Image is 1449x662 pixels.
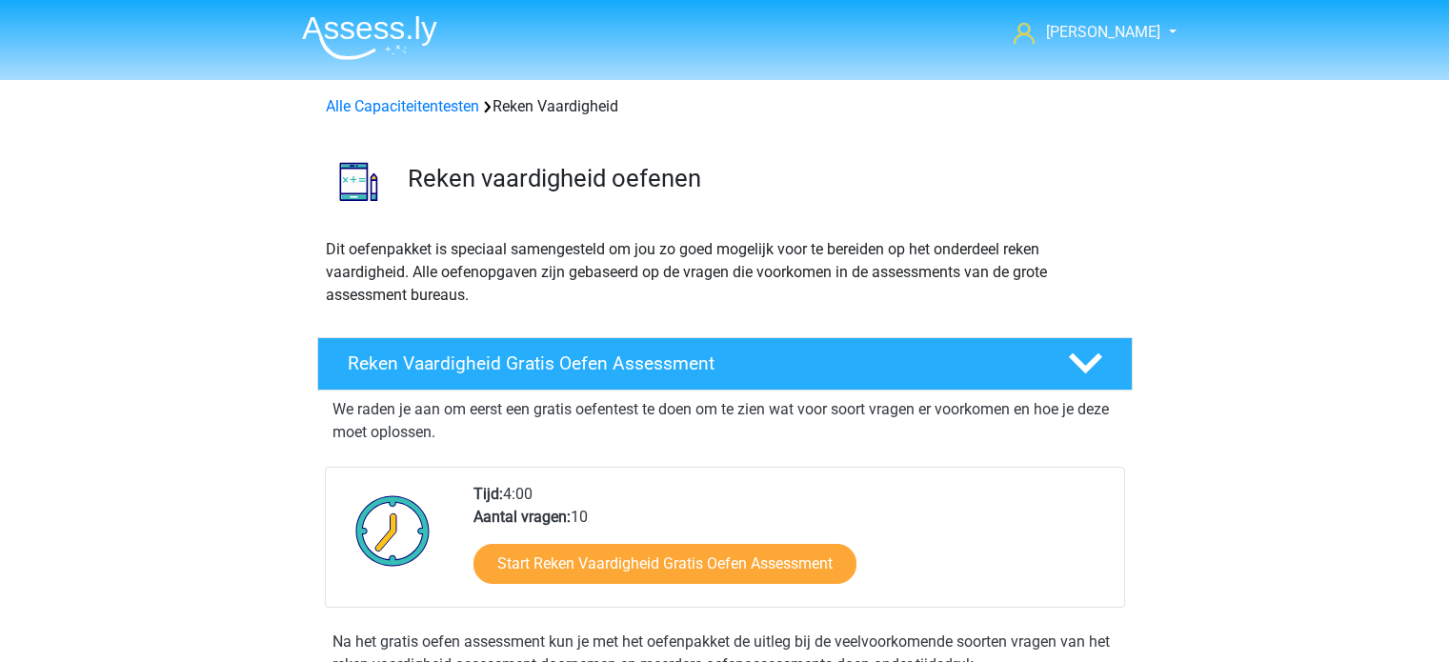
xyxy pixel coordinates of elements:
h4: Reken Vaardigheid Gratis Oefen Assessment [348,352,1037,374]
img: reken vaardigheid [318,141,399,222]
div: 4:00 10 [459,483,1123,607]
img: Assessly [302,15,437,60]
span: [PERSON_NAME] [1046,23,1160,41]
a: Reken Vaardigheid Gratis Oefen Assessment [310,337,1140,391]
a: Start Reken Vaardigheid Gratis Oefen Assessment [473,544,856,584]
h3: Reken vaardigheid oefenen [408,164,1117,193]
div: Reken Vaardigheid [318,95,1132,118]
img: Klok [345,483,441,578]
p: We raden je aan om eerst een gratis oefentest te doen om te zien wat voor soort vragen er voorkom... [332,398,1117,444]
a: Alle Capaciteitentesten [326,97,479,115]
a: [PERSON_NAME] [1006,21,1162,44]
b: Aantal vragen: [473,508,571,526]
b: Tijd: [473,485,503,503]
p: Dit oefenpakket is speciaal samengesteld om jou zo goed mogelijk voor te bereiden op het onderdee... [326,238,1124,307]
